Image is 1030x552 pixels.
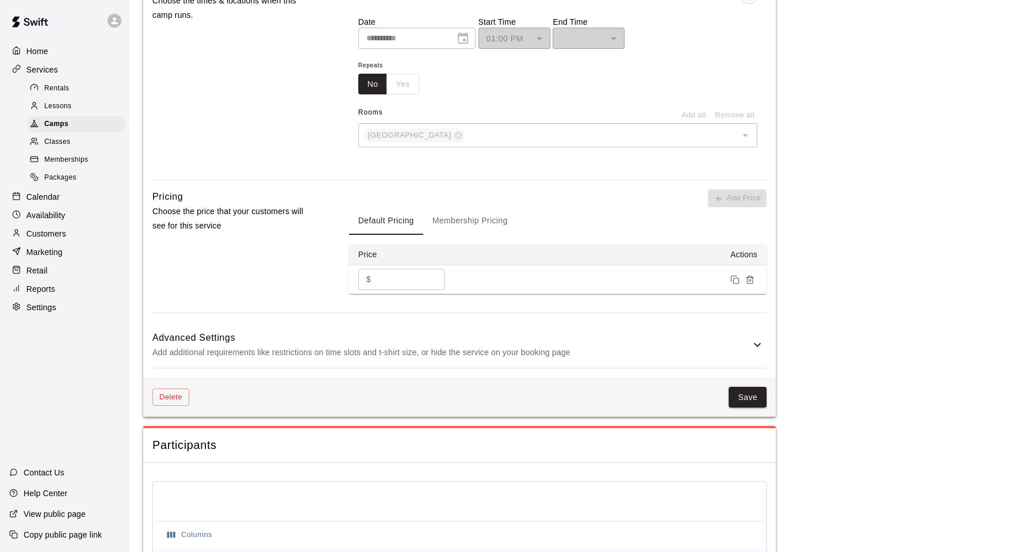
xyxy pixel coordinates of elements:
h6: Pricing [152,189,183,204]
h6: Advanced Settings [152,330,751,345]
p: Copy public page link [24,529,102,540]
a: Marketing [9,243,120,261]
a: Retail [9,262,120,279]
p: Help Center [24,488,67,499]
div: Advanced SettingsAdd additional requirements like restrictions on time slots and t-shirt size, or... [152,322,767,368]
a: Calendar [9,188,120,205]
button: Delete [152,389,189,406]
span: Classes [44,136,70,148]
p: Home [26,45,48,57]
p: $ [366,273,371,285]
span: Rooms [358,108,383,116]
div: outlined button group [358,74,419,95]
a: Camps [28,116,129,134]
th: Price [349,244,464,265]
p: Services [26,64,58,75]
p: Contact Us [24,467,64,478]
a: Packages [28,169,129,187]
div: Rentals [28,81,125,97]
a: Memberships [28,151,129,169]
a: Settings [9,299,120,316]
p: Reports [26,283,55,295]
span: Repeats [358,58,428,74]
button: Membership Pricing [423,207,517,235]
p: Add additional requirements like restrictions on time slots and t-shirt size, or hide the service... [152,345,751,360]
th: Actions [464,244,767,265]
button: Select columns [164,526,215,544]
a: Lessons [28,97,129,115]
button: Remove price [742,272,757,287]
span: Packages [44,172,76,184]
p: Marketing [26,246,63,258]
div: Camps [28,116,125,132]
div: Memberships [28,152,125,168]
button: Default Pricing [349,207,423,235]
a: Customers [9,225,120,242]
span: Memberships [44,154,88,166]
button: No [358,74,388,95]
p: Date [358,16,476,28]
a: Classes [28,134,129,151]
span: Camps [44,119,68,130]
div: Packages [28,170,125,186]
span: Participants [152,437,767,453]
p: Choose the price that your customers will see for this service [152,204,312,233]
a: Availability [9,207,120,224]
p: Retail [26,265,48,276]
p: Start Time [478,16,550,28]
p: Customers [26,228,66,239]
p: End Time [553,16,625,28]
a: Services [9,61,120,78]
div: Classes [28,134,125,150]
a: Reports [9,280,120,298]
a: Rentals [28,79,129,97]
span: Rentals [44,83,70,94]
p: View public page [24,508,86,520]
span: Lessons [44,101,72,112]
button: Duplicate price [727,272,742,287]
a: Home [9,43,120,60]
p: Availability [26,210,66,221]
div: Lessons [28,98,125,115]
p: Calendar [26,191,60,203]
button: Save [729,387,767,408]
p: Settings [26,302,56,313]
